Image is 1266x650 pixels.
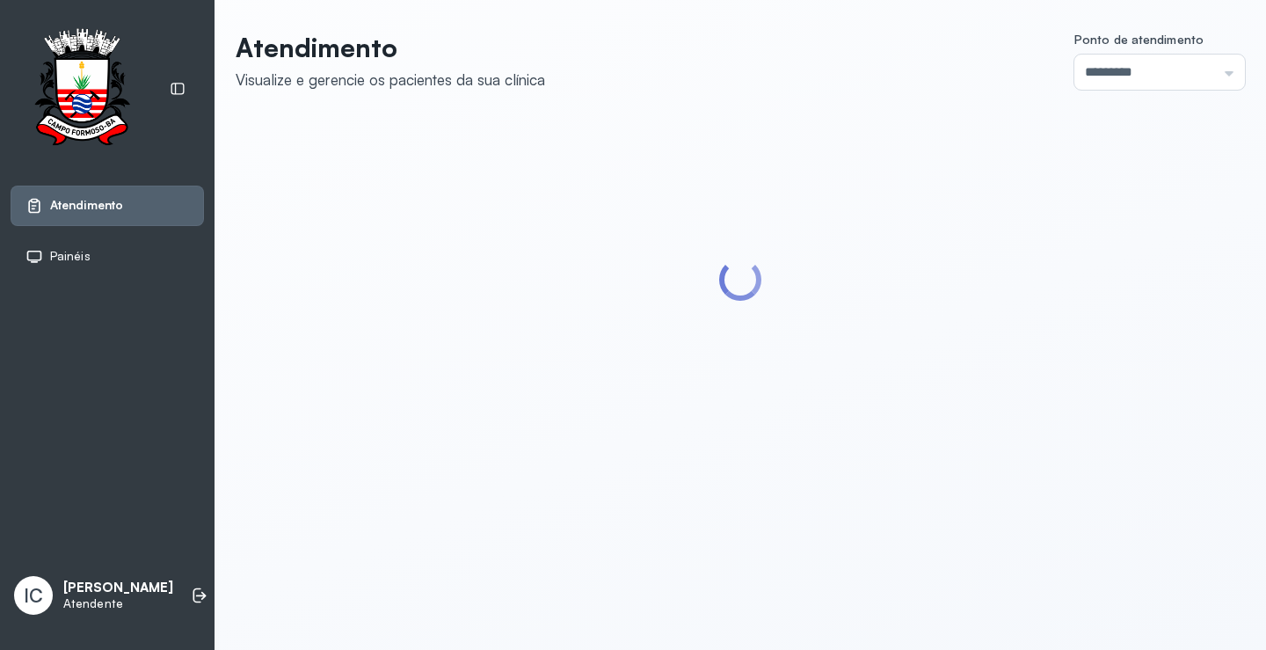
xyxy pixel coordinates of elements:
span: Painéis [50,249,91,264]
p: [PERSON_NAME] [63,580,173,596]
span: Ponto de atendimento [1074,32,1204,47]
span: Atendimento [50,198,123,213]
a: Atendimento [25,197,189,215]
img: Logotipo do estabelecimento [18,28,145,150]
p: Atendimento [236,32,545,63]
p: Atendente [63,596,173,611]
div: Visualize e gerencie os pacientes da sua clínica [236,70,545,89]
